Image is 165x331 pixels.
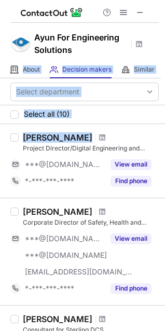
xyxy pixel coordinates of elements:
[16,87,79,97] div: Select department
[23,206,92,217] div: [PERSON_NAME]
[10,32,31,52] img: d29df0663d6baa97b13f57d887d86e57
[25,234,104,243] span: ***@[DOMAIN_NAME]
[25,267,133,277] span: [EMAIL_ADDRESS][DOMAIN_NAME]
[111,176,152,186] button: Reveal Button
[23,65,40,74] span: About
[21,6,83,19] img: ContactOut v5.3.10
[134,65,155,74] span: Similar
[111,159,152,170] button: Reveal Button
[23,132,92,143] div: [PERSON_NAME]
[62,65,112,74] span: Decision makers
[25,251,107,260] span: ***@[DOMAIN_NAME]
[25,160,104,169] span: ***@[DOMAIN_NAME]
[24,110,70,118] span: Select all (10)
[34,31,128,56] h1: Ayun For Engineering Solutions
[111,283,152,294] button: Reveal Button
[23,144,159,153] div: Project Director/Digital Engineering and Innovation advisor and consultant
[23,314,92,324] div: [PERSON_NAME]
[23,218,159,227] div: Corporate Director of Safety, Health and Environment for [GEOGRAPHIC_DATA]
[111,233,152,244] button: Reveal Button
